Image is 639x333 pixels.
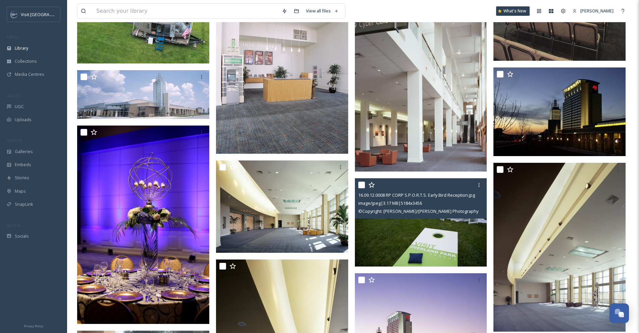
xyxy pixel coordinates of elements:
[358,192,475,198] span: 16.09.12.0008 RP CORP S.P.O.R.T.S. Early Bird Reception.jpg
[580,8,614,14] span: [PERSON_NAME]
[7,223,20,228] span: SOCIALS
[493,163,626,332] img: east_pref_2.jpg
[15,71,44,78] span: Media Centres
[24,324,43,328] span: Privacy Policy
[358,208,478,214] span: © Copyright: [PERSON_NAME]/[PERSON_NAME] Photography
[77,70,209,119] img: Convention Center Photos 008.tif
[15,188,26,194] span: Maps
[15,233,29,239] span: Socials
[303,4,342,17] a: View all files
[358,200,422,206] span: image/jpeg | 3.17 MB | 5184 x 3456
[15,58,37,64] span: Collections
[493,67,626,156] img: 67 opcc 11-11-02.jpg
[15,103,24,110] span: UGC
[355,2,487,171] img: Courtyard Prefunction.jpg
[11,11,17,18] img: c3es6xdrejuflcaqpovn.png
[7,138,22,143] span: WIDGETS
[15,148,33,155] span: Galleries
[15,201,33,207] span: SnapLink
[569,4,617,17] a: [PERSON_NAME]
[24,322,43,330] a: Privacy Policy
[496,6,530,16] a: What's New
[216,160,348,253] img: east_prefunction.jpg
[355,178,487,267] img: 16.09.12.0008 RP CORP S.P.O.R.T.S. Early Bird Reception.jpg
[93,4,278,18] input: Search your library
[15,45,28,51] span: Library
[7,35,18,40] span: MEDIA
[21,11,73,17] span: Visit [GEOGRAPHIC_DATA]
[609,303,629,323] button: Open Chat
[15,116,32,123] span: Uploads
[15,175,29,181] span: Stories
[15,161,31,168] span: Embeds
[77,126,209,324] img: OPCC WEDDING FINAL-OPCC WEDDING FINAL-0271.jpg
[7,93,21,98] span: COLLECT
